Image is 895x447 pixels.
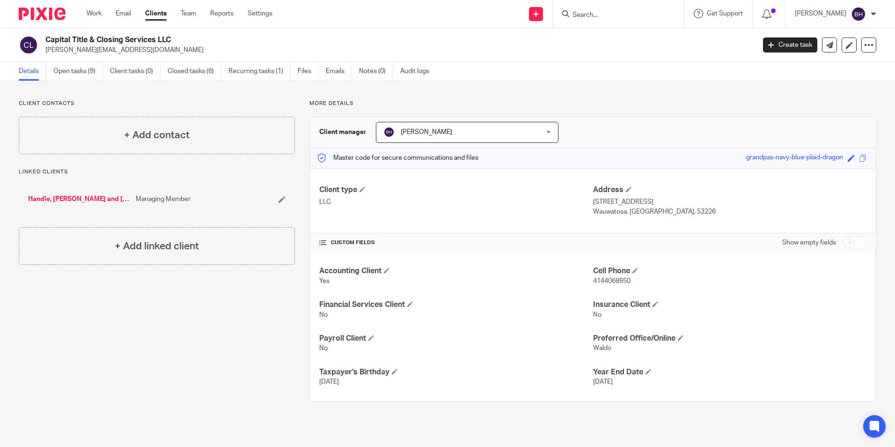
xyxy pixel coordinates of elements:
[593,300,866,310] h4: Insurance Client
[181,9,196,18] a: Team
[319,197,593,207] p: LLC
[19,35,38,55] img: svg%3E
[53,62,103,81] a: Open tasks (9)
[400,62,436,81] a: Audit logs
[110,62,161,81] a: Client tasks (0)
[593,207,866,216] p: Wauwatosa, [GEOGRAPHIC_DATA], 53226
[19,100,295,107] p: Client contacts
[746,153,843,164] div: grandpas-navy-blue-plaid-dragon
[319,367,593,377] h4: Taxpayer's Birthday
[782,238,836,247] label: Show empty fields
[87,9,102,18] a: Work
[309,100,876,107] p: More details
[116,9,131,18] a: Email
[319,266,593,276] h4: Accounting Client
[319,345,328,351] span: No
[115,239,199,253] h4: + Add linked client
[593,345,611,351] span: Waldo
[593,367,866,377] h4: Year End Date
[593,185,866,195] h4: Address
[168,62,221,81] a: Closed tasks (6)
[319,127,367,137] h3: Client manager
[593,197,866,207] p: [STREET_ADDRESS]
[593,379,613,385] span: [DATE]
[401,129,452,135] span: [PERSON_NAME]
[319,300,593,310] h4: Financial Services Client
[298,62,319,81] a: Files
[45,35,608,45] h2: Capital Title & Closing Services LLC
[593,312,602,318] span: No
[763,37,817,52] a: Create task
[19,168,295,176] p: Linked clients
[319,239,593,246] h4: CUSTOM FIELDS
[319,278,330,284] span: Yes
[317,153,478,163] p: Master code for secure communications and files
[795,9,846,18] p: [PERSON_NAME]
[707,10,743,17] span: Get Support
[851,7,866,22] img: svg%3E
[359,62,393,81] a: Notes (0)
[319,379,339,385] span: [DATE]
[593,266,866,276] h4: Cell Phone
[145,9,167,18] a: Clients
[383,127,395,138] img: svg%3E
[228,62,291,81] a: Recurring tasks (1)
[572,11,656,20] input: Search
[124,128,190,142] h4: + Add contact
[45,45,749,55] p: [PERSON_NAME][EMAIL_ADDRESS][DOMAIN_NAME]
[248,9,272,18] a: Settings
[593,334,866,343] h4: Preferred Office/Online
[593,278,631,284] span: 4144068950
[326,62,352,81] a: Emails
[136,194,191,204] span: Managing Member
[319,334,593,343] h4: Payroll Client
[19,7,66,20] img: Pixie
[319,312,328,318] span: No
[19,62,46,81] a: Details
[28,194,131,204] a: Handle, [PERSON_NAME] and [PERSON_NAME]
[319,185,593,195] h4: Client type
[210,9,234,18] a: Reports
